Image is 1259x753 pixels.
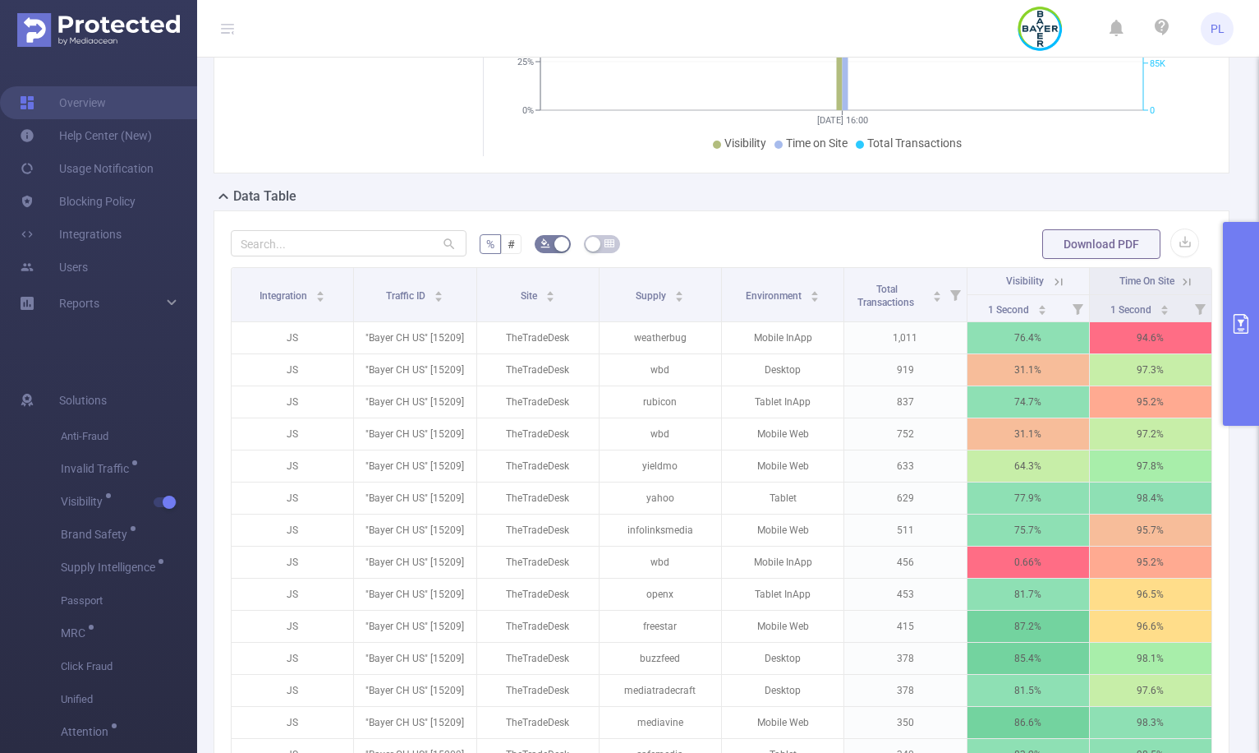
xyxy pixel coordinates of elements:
p: "Bayer CH US" [15209] [354,707,476,738]
div: Sort [932,289,942,298]
span: Site [521,290,540,302]
i: icon: caret-down [932,295,941,300]
p: 77.9% [967,483,1089,514]
p: 453 [844,579,966,610]
p: "Bayer CH US" [15209] [354,322,476,353]
a: Blocking Policy [20,185,136,218]
i: icon: caret-down [1038,308,1047,313]
i: icon: caret-up [545,289,554,293]
a: Help Center (New) [20,119,152,152]
p: JS [232,515,353,546]
p: "Bayer CH US" [15209] [354,418,476,450]
i: icon: caret-up [1160,303,1169,307]
p: Mobile Web [722,450,843,482]
div: Sort [545,289,555,298]
p: 31.1% [967,354,1089,386]
button: Download PDF [1042,229,1160,259]
p: Mobile Web [722,515,843,546]
p: JS [232,579,353,610]
p: JS [232,322,353,353]
span: Total Transactions [857,284,917,308]
div: Sort [674,289,684,298]
span: Time on Site [786,136,848,150]
i: icon: caret-down [1160,308,1169,313]
div: Sort [1037,303,1047,312]
span: % [486,238,494,251]
p: mediavine [600,707,721,738]
i: icon: caret-down [811,295,820,300]
span: Reports [59,297,99,310]
p: "Bayer CH US" [15209] [354,354,476,386]
i: icon: caret-up [932,289,941,293]
p: Mobile Web [722,707,843,738]
p: TheTradeDesk [477,354,599,386]
p: "Bayer CH US" [15209] [354,386,476,418]
p: 752 [844,418,966,450]
i: icon: caret-up [1038,303,1047,307]
p: JS [232,707,353,738]
p: JS [232,354,353,386]
p: Mobile Web [722,611,843,642]
p: 97.8% [1090,450,1211,482]
span: Environment [746,290,804,302]
p: 87.2% [967,611,1089,642]
p: wbd [600,547,721,578]
p: 81.7% [967,579,1089,610]
p: Mobile InApp [722,547,843,578]
p: 64.3% [967,450,1089,482]
i: icon: caret-up [811,289,820,293]
tspan: 0% [522,105,534,116]
span: Time On Site [1119,275,1174,287]
p: 633 [844,450,966,482]
p: JS [232,483,353,514]
p: TheTradeDesk [477,579,599,610]
p: 456 [844,547,966,578]
i: Filter menu [1066,295,1089,321]
p: TheTradeDesk [477,707,599,738]
i: icon: table [604,238,614,248]
span: Supply [636,290,669,302]
p: TheTradeDesk [477,483,599,514]
p: 96.5% [1090,579,1211,610]
i: icon: caret-down [316,295,325,300]
p: 95.7% [1090,515,1211,546]
span: Total Transactions [867,136,962,150]
span: Visibility [1006,275,1044,287]
span: Visibility [61,496,108,507]
p: 94.6% [1090,322,1211,353]
i: icon: caret-down [675,295,684,300]
p: 97.6% [1090,675,1211,706]
p: "Bayer CH US" [15209] [354,675,476,706]
p: 98.4% [1090,483,1211,514]
tspan: 25% [517,57,534,67]
span: Visibility [724,136,766,150]
p: 31.1% [967,418,1089,450]
p: TheTradeDesk [477,547,599,578]
span: 1 Second [988,304,1032,316]
i: icon: caret-up [675,289,684,293]
p: "Bayer CH US" [15209] [354,579,476,610]
p: JS [232,450,353,482]
p: 97.3% [1090,354,1211,386]
p: 350 [844,707,966,738]
p: TheTradeDesk [477,418,599,450]
tspan: 85K [1150,58,1165,69]
span: Integration [260,290,310,302]
p: TheTradeDesk [477,322,599,353]
input: Search... [231,230,466,256]
tspan: [DATE] 16:00 [816,115,867,126]
p: 96.6% [1090,611,1211,642]
p: freestar [600,611,721,642]
p: TheTradeDesk [477,643,599,674]
p: rubicon [600,386,721,418]
span: # [508,238,515,251]
a: Reports [59,287,99,320]
p: "Bayer CH US" [15209] [354,643,476,674]
span: Click Fraud [61,650,197,683]
div: Sort [1160,303,1169,312]
p: 378 [844,643,966,674]
h2: Data Table [233,187,296,206]
p: Mobile Web [722,418,843,450]
p: JS [232,643,353,674]
p: infolinksmedia [600,515,721,546]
